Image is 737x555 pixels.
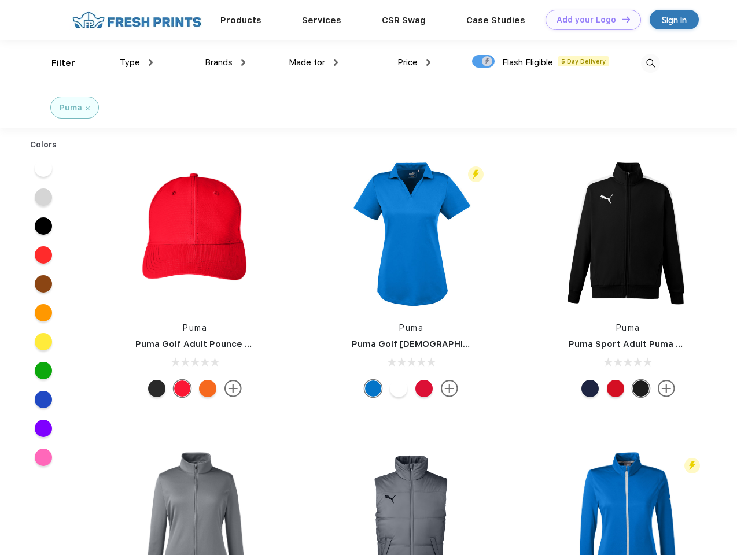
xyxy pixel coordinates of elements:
div: Lapis Blue [364,380,382,397]
div: Puma [60,102,82,114]
span: 5 Day Delivery [558,56,609,66]
a: Services [302,15,341,25]
span: Type [120,57,140,68]
img: more.svg [658,380,675,397]
a: Puma Golf Adult Pounce Adjustable Cap [135,339,312,349]
a: Products [220,15,261,25]
img: flash_active_toggle.svg [468,166,484,182]
div: Peacoat [581,380,599,397]
span: Price [397,57,418,68]
div: Filter [51,57,75,70]
img: dropdown.png [426,59,430,66]
div: High Risk Red [415,380,433,397]
span: Made for [289,57,325,68]
img: func=resize&h=266 [551,157,705,310]
div: Puma Black [632,380,650,397]
div: Puma Black [148,380,165,397]
div: Add your Logo [557,15,616,25]
div: High Risk Red [607,380,624,397]
span: Brands [205,57,233,68]
img: dropdown.png [149,59,153,66]
a: Sign in [650,10,699,29]
a: CSR Swag [382,15,426,25]
img: dropdown.png [334,59,338,66]
a: Puma Golf [DEMOGRAPHIC_DATA]' Icon Golf Polo [352,339,566,349]
img: fo%20logo%202.webp [69,10,205,30]
div: High Risk Red [174,380,191,397]
img: func=resize&h=266 [118,157,272,310]
img: DT [622,16,630,23]
a: Puma [399,323,423,332]
div: Sign in [662,13,687,27]
img: flash_active_toggle.svg [684,458,700,473]
div: Vibrant Orange [199,380,216,397]
a: Puma [183,323,207,332]
img: filter_cancel.svg [86,106,90,110]
div: Colors [21,139,66,151]
a: Puma [616,323,640,332]
img: desktop_search.svg [641,54,660,73]
img: func=resize&h=266 [334,157,488,310]
span: Flash Eligible [502,57,553,68]
div: Bright White [390,380,407,397]
img: dropdown.png [241,59,245,66]
img: more.svg [224,380,242,397]
img: more.svg [441,380,458,397]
